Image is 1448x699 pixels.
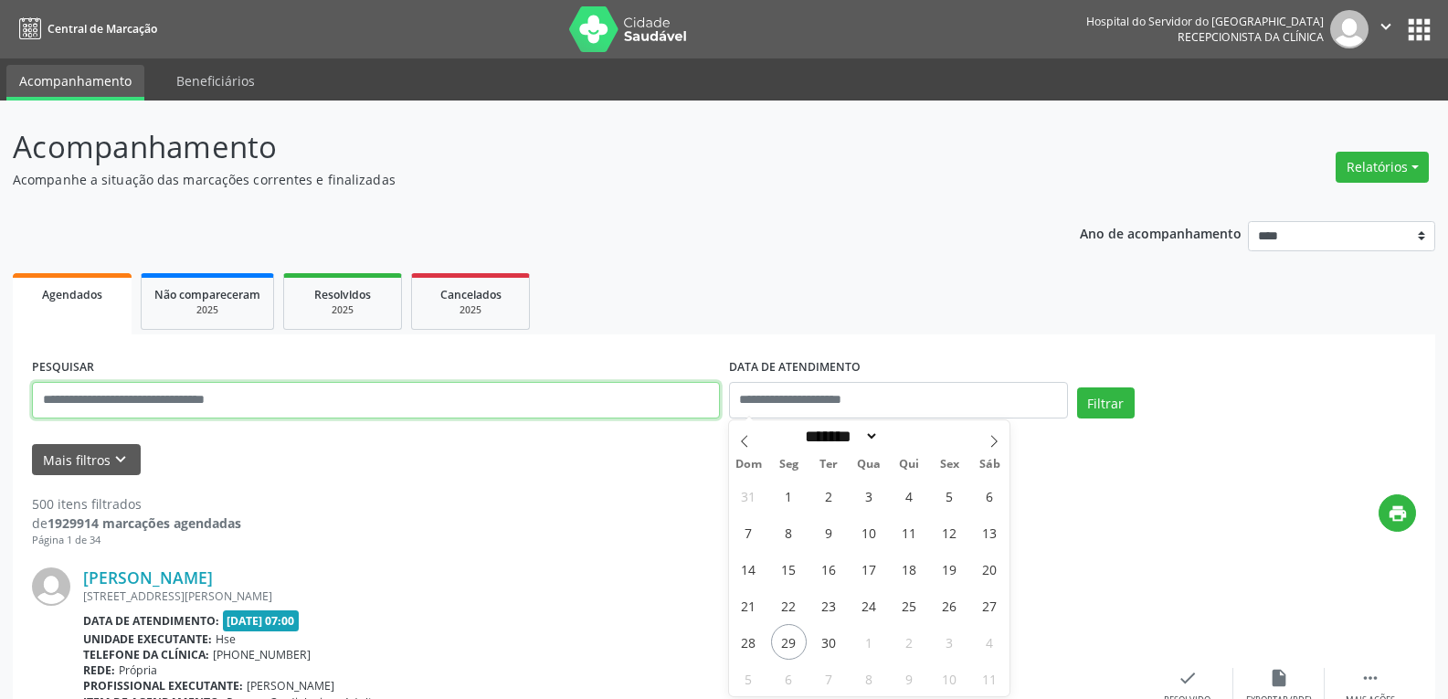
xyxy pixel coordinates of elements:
[1086,14,1324,29] div: Hospital do Servidor do [GEOGRAPHIC_DATA]
[83,662,115,678] b: Rede:
[32,494,241,514] div: 500 itens filtrados
[851,551,887,587] span: Setembro 17, 2025
[731,551,766,587] span: Setembro 14, 2025
[929,459,969,471] span: Sex
[1403,14,1435,46] button: apps
[969,459,1009,471] span: Sáb
[13,170,1009,189] p: Acompanhe a situação das marcações correntes e finalizadas
[932,514,967,550] span: Setembro 12, 2025
[731,624,766,660] span: Setembro 28, 2025
[1077,387,1135,418] button: Filtrar
[729,459,769,471] span: Dom
[972,624,1008,660] span: Outubro 4, 2025
[13,14,157,44] a: Central de Marcação
[771,624,807,660] span: Setembro 29, 2025
[1388,503,1408,524] i: print
[889,459,929,471] span: Qui
[1336,152,1429,183] button: Relatórios
[1379,494,1416,532] button: print
[731,661,766,696] span: Outubro 5, 2025
[771,588,807,623] span: Setembro 22, 2025
[119,662,157,678] span: Própria
[83,588,1142,604] div: [STREET_ADDRESS][PERSON_NAME]
[768,459,809,471] span: Seg
[932,551,967,587] span: Setembro 19, 2025
[932,661,967,696] span: Outubro 10, 2025
[83,613,219,629] b: Data de atendimento:
[216,631,236,647] span: Hse
[32,354,94,382] label: PESQUISAR
[932,478,967,514] span: Setembro 5, 2025
[83,678,243,694] b: Profissional executante:
[83,631,212,647] b: Unidade executante:
[879,427,939,446] input: Year
[811,478,847,514] span: Setembro 2, 2025
[425,303,516,317] div: 2025
[972,588,1008,623] span: Setembro 27, 2025
[32,533,241,548] div: Página 1 de 34
[440,287,502,302] span: Cancelados
[849,459,889,471] span: Qua
[851,624,887,660] span: Outubro 1, 2025
[851,661,887,696] span: Outubro 8, 2025
[1360,668,1380,688] i: 
[799,427,880,446] select: Month
[892,661,927,696] span: Outubro 9, 2025
[811,624,847,660] span: Setembro 30, 2025
[223,610,300,631] span: [DATE] 07:00
[154,303,260,317] div: 2025
[851,478,887,514] span: Setembro 3, 2025
[32,514,241,533] div: de
[314,287,371,302] span: Resolvidos
[13,124,1009,170] p: Acompanhamento
[972,514,1008,550] span: Setembro 13, 2025
[892,624,927,660] span: Outubro 2, 2025
[811,661,847,696] span: Outubro 7, 2025
[83,647,209,662] b: Telefone da clínica:
[731,588,766,623] span: Setembro 21, 2025
[771,551,807,587] span: Setembro 15, 2025
[729,354,861,382] label: DATA DE ATENDIMENTO
[972,478,1008,514] span: Setembro 6, 2025
[1080,221,1242,244] p: Ano de acompanhamento
[811,588,847,623] span: Setembro 23, 2025
[932,588,967,623] span: Setembro 26, 2025
[892,514,927,550] span: Setembro 11, 2025
[851,514,887,550] span: Setembro 10, 2025
[48,21,157,37] span: Central de Marcação
[731,478,766,514] span: Agosto 31, 2025
[1269,668,1289,688] i: insert_drive_file
[247,678,334,694] span: [PERSON_NAME]
[48,514,241,532] strong: 1929914 marcações agendadas
[771,478,807,514] span: Setembro 1, 2025
[1330,10,1369,48] img: img
[892,551,927,587] span: Setembro 18, 2025
[811,551,847,587] span: Setembro 16, 2025
[32,444,141,476] button: Mais filtroskeyboard_arrow_down
[1178,29,1324,45] span: Recepcionista da clínica
[771,514,807,550] span: Setembro 8, 2025
[1369,10,1403,48] button: 
[213,647,311,662] span: [PHONE_NUMBER]
[731,514,766,550] span: Setembro 7, 2025
[851,588,887,623] span: Setembro 24, 2025
[164,65,268,97] a: Beneficiários
[932,624,967,660] span: Outubro 3, 2025
[892,478,927,514] span: Setembro 4, 2025
[111,450,131,470] i: keyboard_arrow_down
[771,661,807,696] span: Outubro 6, 2025
[42,287,102,302] span: Agendados
[297,303,388,317] div: 2025
[32,567,70,606] img: img
[972,661,1008,696] span: Outubro 11, 2025
[154,287,260,302] span: Não compareceram
[1178,668,1198,688] i: check
[809,459,849,471] span: Ter
[6,65,144,101] a: Acompanhamento
[892,588,927,623] span: Setembro 25, 2025
[972,551,1008,587] span: Setembro 20, 2025
[83,567,213,588] a: [PERSON_NAME]
[1376,16,1396,37] i: 
[811,514,847,550] span: Setembro 9, 2025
